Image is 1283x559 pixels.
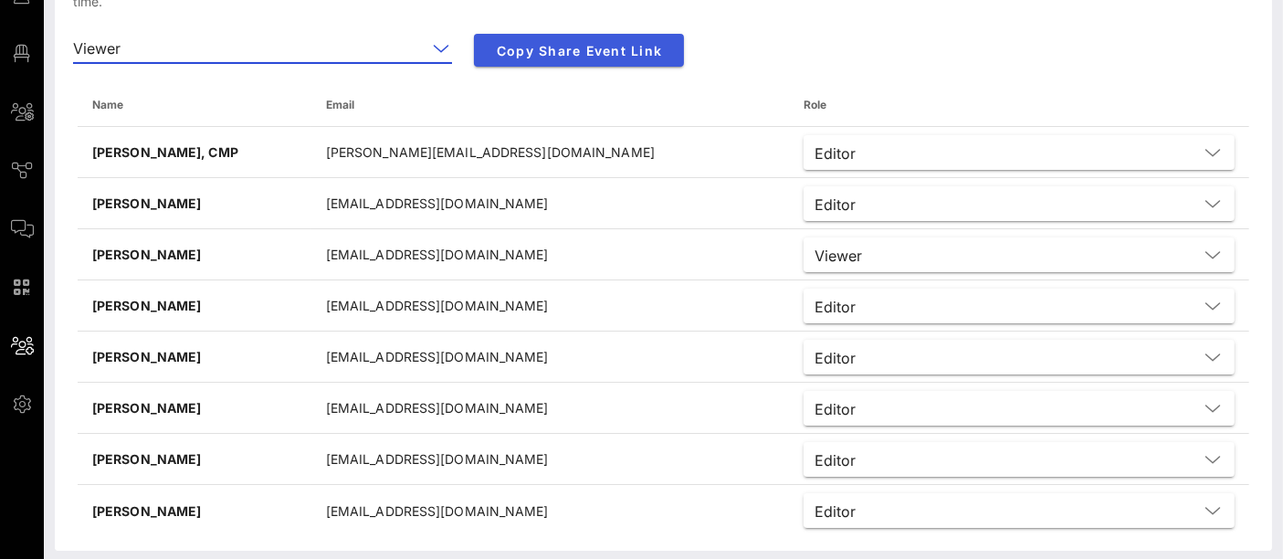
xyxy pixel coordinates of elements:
[474,34,684,67] button: Copy Share Event Link
[78,178,311,229] td: [PERSON_NAME]
[78,229,311,280] td: [PERSON_NAME]
[78,485,311,536] td: [PERSON_NAME]
[78,83,311,127] th: Name
[804,493,1235,528] div: Editor
[815,299,856,315] div: Editor
[311,383,789,434] td: [EMAIL_ADDRESS][DOMAIN_NAME]
[311,83,789,127] th: Email
[804,186,1235,221] div: Editor
[815,401,856,417] div: Editor
[804,237,1235,272] div: Viewer
[78,383,311,434] td: [PERSON_NAME]
[804,340,1235,374] div: Editor
[78,434,311,485] td: [PERSON_NAME]
[73,34,452,63] div: Viewer
[78,280,311,332] td: [PERSON_NAME]
[815,350,856,366] div: Editor
[489,43,669,58] span: Copy Share Event Link
[815,145,856,162] div: Editor
[789,83,1249,127] th: Role
[73,40,121,57] div: Viewer
[311,280,789,332] td: [EMAIL_ADDRESS][DOMAIN_NAME]
[804,442,1235,477] div: Editor
[815,196,856,213] div: Editor
[78,127,311,178] td: [PERSON_NAME], CMP
[815,248,862,264] div: Viewer
[311,485,789,536] td: [EMAIL_ADDRESS][DOMAIN_NAME]
[311,127,789,178] td: [PERSON_NAME][EMAIL_ADDRESS][DOMAIN_NAME]
[804,135,1235,170] div: Editor
[78,332,311,383] td: [PERSON_NAME]
[311,229,789,280] td: [EMAIL_ADDRESS][DOMAIN_NAME]
[815,503,856,520] div: Editor
[311,332,789,383] td: [EMAIL_ADDRESS][DOMAIN_NAME]
[311,434,789,485] td: [EMAIL_ADDRESS][DOMAIN_NAME]
[815,452,856,469] div: Editor
[804,289,1235,323] div: Editor
[804,391,1235,426] div: Editor
[311,178,789,229] td: [EMAIL_ADDRESS][DOMAIN_NAME]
